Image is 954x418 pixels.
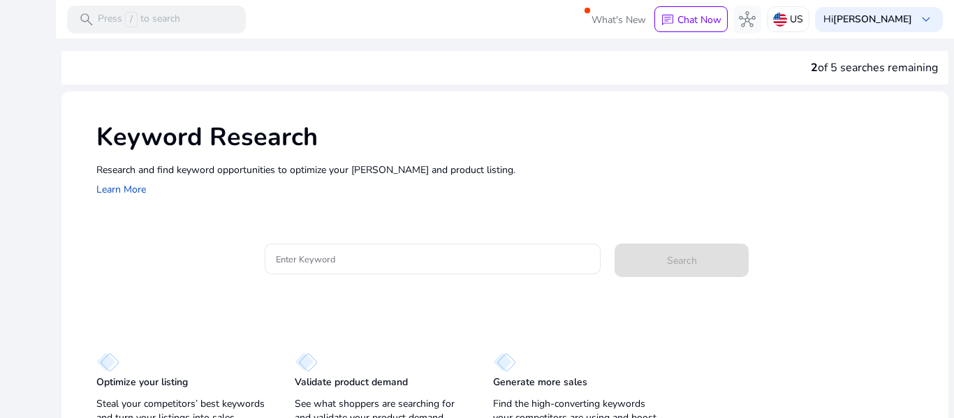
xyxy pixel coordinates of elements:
span: 2 [811,60,818,75]
p: Chat Now [677,13,721,27]
span: / [125,12,138,27]
p: US [790,7,803,31]
img: us.svg [773,13,787,27]
img: diamond.svg [96,352,119,372]
img: diamond.svg [295,352,318,372]
button: hub [733,6,761,33]
h1: Keyword Research [96,122,934,152]
span: hub [739,11,756,28]
p: Press to search [98,12,180,27]
a: Learn More [96,183,146,196]
span: keyboard_arrow_down [918,11,934,28]
img: diamond.svg [493,352,516,372]
p: Generate more sales [493,375,587,389]
p: Validate product demand [295,375,408,389]
div: of 5 searches remaining [811,59,938,76]
span: What's New [592,8,646,32]
p: Optimize your listing [96,375,188,389]
button: chatChat Now [654,6,728,33]
span: chat [661,13,675,27]
span: search [78,11,95,28]
b: [PERSON_NAME] [833,13,912,26]
p: Hi [823,15,912,24]
p: Research and find keyword opportunities to optimize your [PERSON_NAME] and product listing. [96,163,934,177]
